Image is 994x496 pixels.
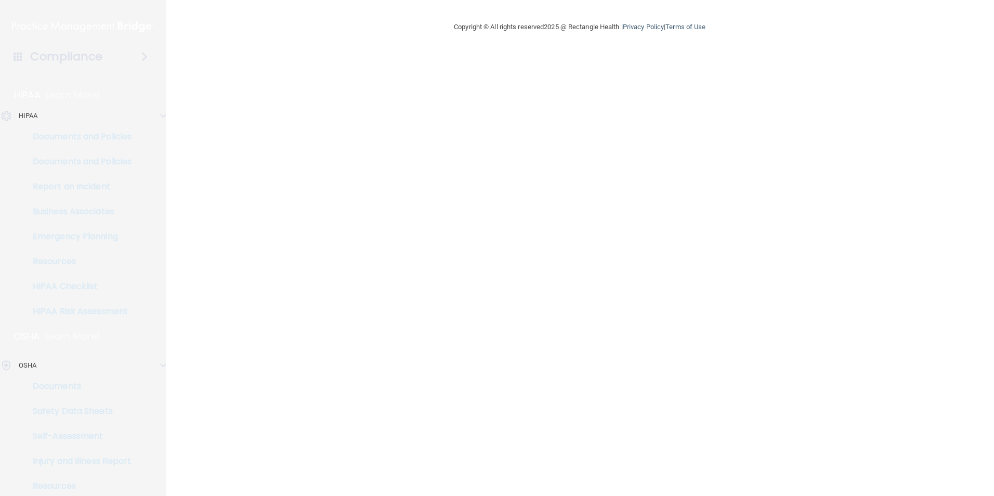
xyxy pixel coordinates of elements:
[19,110,38,122] p: HIPAA
[7,456,149,466] p: Injury and Illness Report
[7,481,149,491] p: Resources
[30,49,102,64] h4: Compliance
[390,10,769,44] div: Copyright © All rights reserved 2025 @ Rectangle Health | |
[7,132,149,142] p: Documents and Policies
[14,330,40,343] p: OSHA
[7,406,149,416] p: Safety Data Sheets
[19,359,36,372] p: OSHA
[14,89,41,101] p: HIPAA
[7,181,149,192] p: Report an Incident
[7,231,149,242] p: Emergency Planning
[7,256,149,267] p: Resources
[665,23,705,31] a: Terms of Use
[7,281,149,292] p: HIPAA Checklist
[12,16,153,37] img: PMB logo
[623,23,664,31] a: Privacy Policy
[7,306,149,317] p: HIPAA Risk Assessment
[7,206,149,217] p: Business Associates
[7,431,149,441] p: Self-Assessment
[7,156,149,167] p: Documents and Policies
[45,330,100,343] p: Learn More!
[46,89,101,101] p: Learn More!
[7,381,149,391] p: Documents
